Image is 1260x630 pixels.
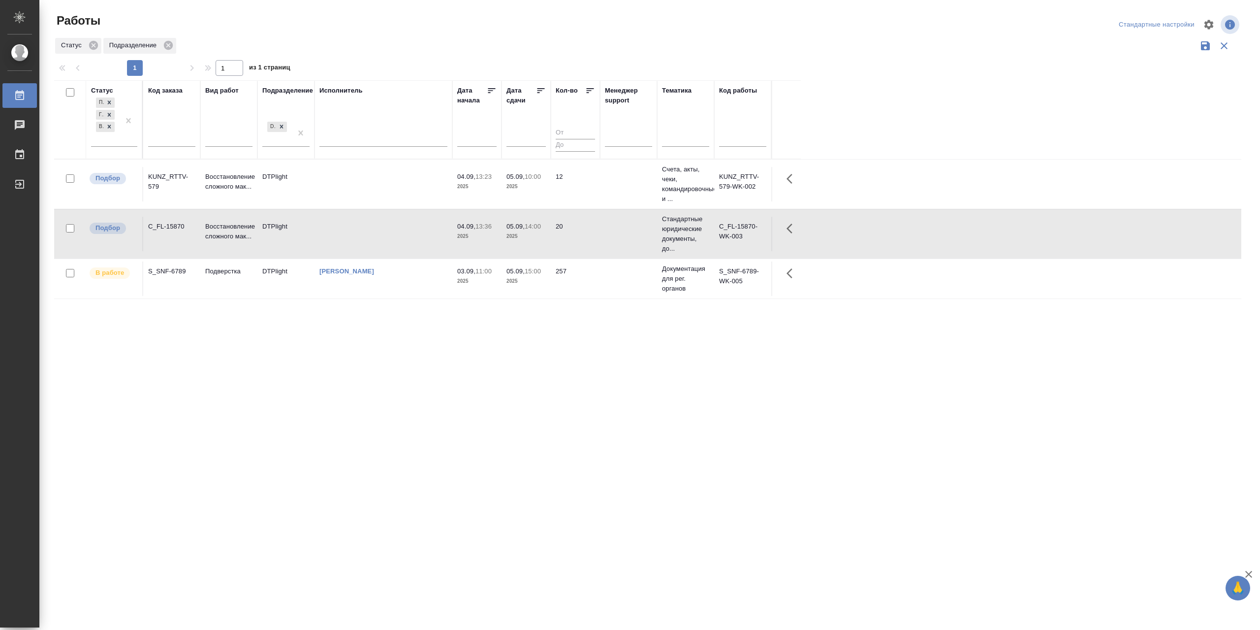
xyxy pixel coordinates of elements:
[262,86,313,96] div: Подразделение
[249,62,290,76] span: из 1 страниц
[257,167,315,201] td: DTPlight
[719,86,757,96] div: Код работы
[556,86,578,96] div: Кол-во
[1229,578,1246,598] span: 🙏
[109,40,160,50] p: Подразделение
[89,222,137,235] div: Можно подбирать исполнителей
[257,217,315,251] td: DTPlight
[551,262,600,296] td: 257
[1215,36,1233,55] button: Сбросить фильтры
[457,232,497,241] p: 2025
[148,86,183,96] div: Код заказа
[525,173,541,180] p: 10:00
[506,223,525,230] p: 05.09,
[95,97,116,109] div: Подбор, Готов к работе, В работе
[96,98,104,108] div: Подбор
[96,122,104,132] div: В работе
[457,86,487,105] div: Дата начала
[475,173,492,180] p: 13:23
[95,109,116,121] div: Подбор, Готов к работе, В работе
[319,267,374,275] a: [PERSON_NAME]
[61,40,85,50] p: Статус
[1116,17,1197,33] div: split button
[662,86,692,96] div: Тематика
[95,173,120,183] p: Подбор
[556,127,595,139] input: От
[148,266,195,276] div: S_SNF-6789
[605,86,652,105] div: Менеджер support
[475,223,492,230] p: 13:36
[714,167,771,201] td: KUNZ_RTTV-579-WK-002
[662,165,709,204] p: Счета, акты, чеки, командировочные и ...
[506,182,546,192] p: 2025
[457,223,475,230] p: 04.09,
[1226,576,1250,600] button: 🙏
[205,266,252,276] p: Подверстка
[103,38,176,54] div: Подразделение
[781,217,804,240] button: Здесь прячутся важные кнопки
[551,167,600,201] td: 12
[319,86,363,96] div: Исполнитель
[267,122,276,132] div: DTPlight
[506,173,525,180] p: 05.09,
[1221,15,1241,34] span: Посмотреть информацию
[457,276,497,286] p: 2025
[205,222,252,241] p: Восстановление сложного мак...
[148,222,195,232] div: C_FL-15870
[525,267,541,275] p: 15:00
[662,214,709,254] p: Стандартные юридические документы, до...
[457,173,475,180] p: 04.09,
[457,267,475,275] p: 03.09,
[506,267,525,275] p: 05.09,
[556,139,595,151] input: До
[457,182,497,192] p: 2025
[95,268,124,278] p: В работе
[95,121,116,133] div: Подбор, Готов к работе, В работе
[506,276,546,286] p: 2025
[95,223,120,233] p: Подбор
[714,217,771,251] td: C_FL-15870-WK-003
[551,217,600,251] td: 20
[266,121,288,133] div: DTPlight
[205,86,239,96] div: Вид работ
[55,38,101,54] div: Статус
[1196,36,1215,55] button: Сохранить фильтры
[714,262,771,296] td: S_SNF-6789-WK-005
[1197,13,1221,36] span: Настроить таблицу
[54,13,100,29] span: Работы
[506,86,536,105] div: Дата сдачи
[89,266,137,280] div: Исполнитель выполняет работу
[148,172,195,192] div: KUNZ_RTTV-579
[506,232,546,241] p: 2025
[257,262,315,296] td: DTPlight
[525,223,541,230] p: 14:00
[662,264,709,294] p: Документация для рег. органов
[205,172,252,192] p: Восстановление сложного мак...
[89,172,137,185] div: Можно подбирать исполнителей
[96,110,104,120] div: Готов к работе
[781,167,804,191] button: Здесь прячутся важные кнопки
[781,262,804,285] button: Здесь прячутся важные кнопки
[91,86,113,96] div: Статус
[475,267,492,275] p: 11:00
